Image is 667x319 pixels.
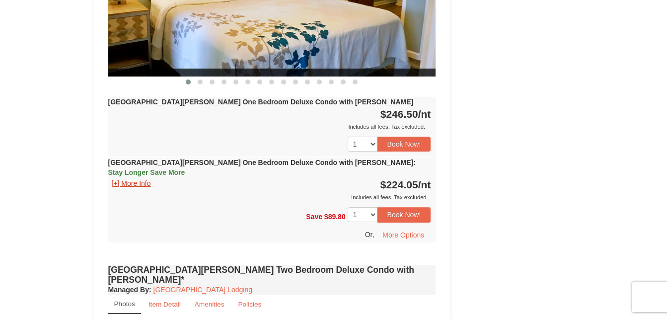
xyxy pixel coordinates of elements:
[238,301,261,308] small: Policies
[108,98,414,106] strong: [GEOGRAPHIC_DATA][PERSON_NAME] One Bedroom Deluxe Condo with [PERSON_NAME]
[142,295,187,314] a: Item Detail
[108,178,154,189] button: [+] More Info
[108,265,436,285] h4: [GEOGRAPHIC_DATA][PERSON_NAME] Two Bedroom Deluxe Condo with [PERSON_NAME]*
[195,301,224,308] small: Amenities
[377,137,431,152] button: Book Now!
[306,213,322,221] span: Save
[114,300,135,308] small: Photos
[418,179,431,190] span: /nt
[108,159,416,176] strong: [GEOGRAPHIC_DATA][PERSON_NAME] One Bedroom Deluxe Condo with [PERSON_NAME]
[418,108,431,120] span: /nt
[377,207,431,222] button: Book Now!
[376,228,431,242] button: More Options
[188,295,231,314] a: Amenities
[153,286,252,294] a: [GEOGRAPHIC_DATA] Lodging
[380,179,418,190] span: $224.05
[324,213,346,221] span: $89.80
[108,286,151,294] strong: :
[380,108,431,120] strong: $246.50
[108,295,141,314] a: Photos
[413,159,416,166] span: :
[108,122,431,132] div: Includes all fees. Tax excluded.
[148,301,181,308] small: Item Detail
[231,295,268,314] a: Policies
[108,168,185,176] span: Stay Longer Save More
[108,286,149,294] span: Managed By
[108,192,431,202] div: Includes all fees. Tax excluded.
[365,230,374,238] span: Or,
